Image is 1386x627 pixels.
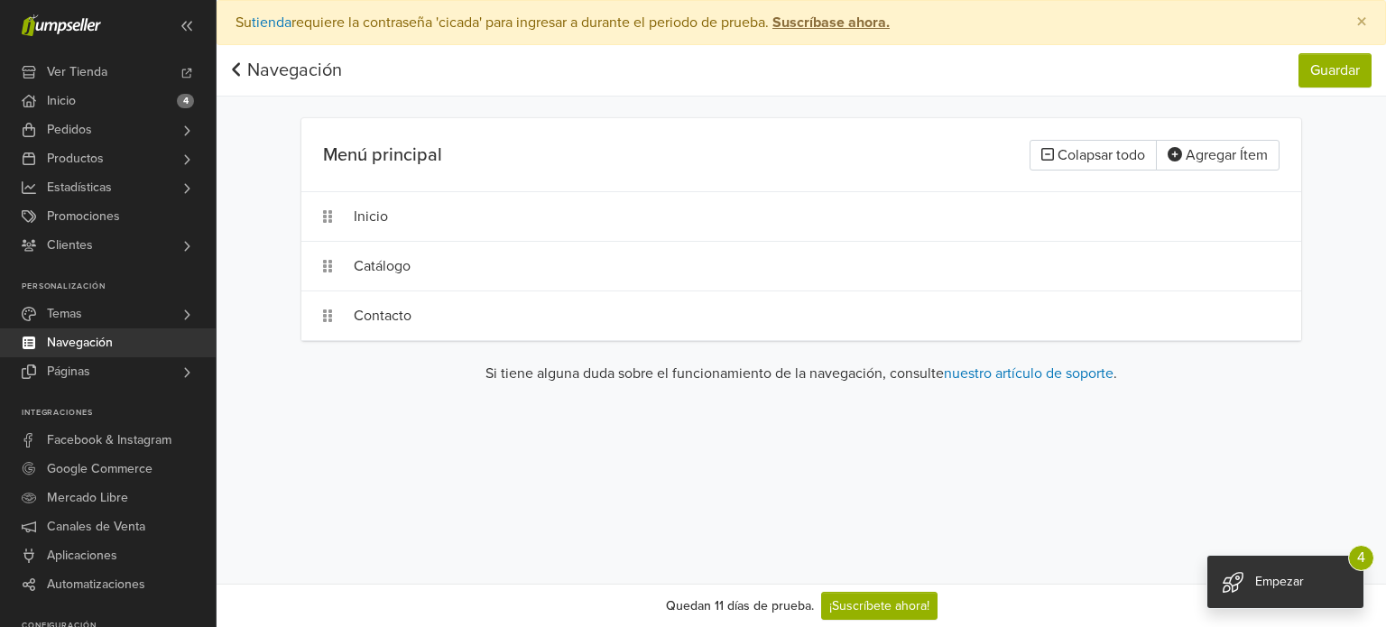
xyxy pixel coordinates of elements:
[1207,556,1363,608] div: Empezar 4
[231,60,342,81] a: Navegación
[47,144,104,173] span: Productos
[22,408,216,419] p: Integraciones
[47,87,76,115] span: Inicio
[177,94,194,108] span: 4
[47,426,171,455] span: Facebook & Instagram
[47,484,128,512] span: Mercado Libre
[47,357,90,386] span: Páginas
[47,512,145,541] span: Canales de Venta
[769,14,890,32] a: Suscríbase ahora.
[1348,545,1374,571] span: 4
[301,363,1301,384] p: Si tiene alguna duda sobre el funcionamiento de la navegación, consulte .
[1338,1,1385,44] button: Close
[666,596,814,615] div: Quedan 11 días de prueba.
[47,58,107,87] span: Ver Tienda
[354,249,1206,283] div: Catálogo
[47,328,113,357] span: Navegación
[47,115,92,144] span: Pedidos
[47,541,117,570] span: Aplicaciones
[1156,140,1280,171] button: Agregar Ítem
[354,199,1206,234] div: Inicio
[47,455,152,484] span: Google Commerce
[1298,53,1372,88] button: Guardar
[354,299,1206,333] div: Contacto
[944,364,1113,383] a: nuestro artículo de soporte
[323,144,794,166] h5: Menú principal
[47,231,93,260] span: Clientes
[22,281,216,292] p: Personalización
[252,14,291,32] a: tienda
[47,570,145,599] span: Automatizaciones
[821,592,938,620] a: ¡Suscríbete ahora!
[1255,574,1304,589] span: Empezar
[47,173,112,202] span: Estadísticas
[47,202,120,231] span: Promociones
[772,14,890,32] strong: Suscríbase ahora.
[1356,9,1367,35] span: ×
[1030,140,1157,171] button: Colapsar todo
[47,300,82,328] span: Temas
